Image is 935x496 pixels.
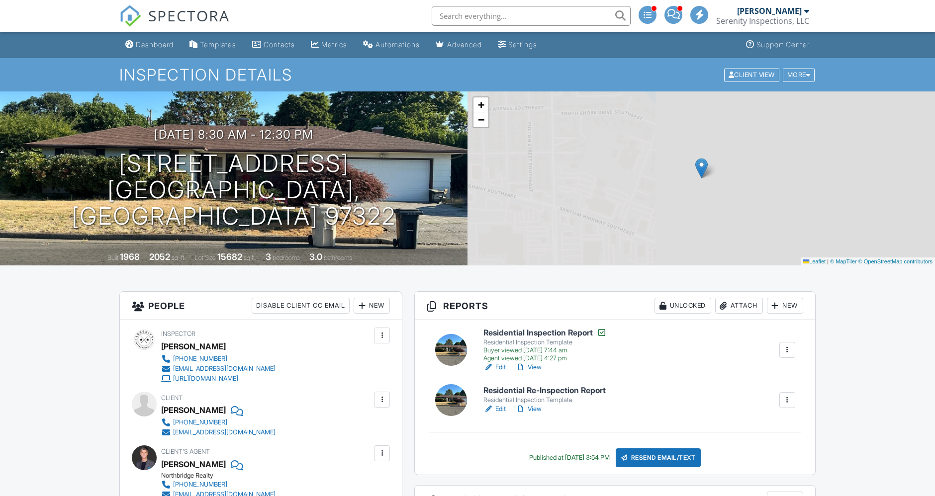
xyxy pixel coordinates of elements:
[483,362,506,372] a: Edit
[173,365,276,373] div: [EMAIL_ADDRESS][DOMAIN_NAME]
[120,292,402,320] h3: People
[529,454,610,462] div: Published at [DATE] 3:54 PM
[244,254,256,261] span: sq.ft.
[432,36,486,54] a: Advanced
[516,362,542,372] a: View
[161,480,325,490] a: [PHONE_NUMBER]
[447,40,482,49] div: Advanced
[307,36,351,54] a: Metrics
[830,258,857,264] a: © MapTiler
[324,254,352,261] span: bathrooms
[494,36,541,54] a: Settings
[161,403,226,417] div: [PERSON_NAME]
[375,40,420,49] div: Automations
[354,298,390,314] div: New
[121,36,178,54] a: Dashboard
[173,375,238,383] div: [URL][DOMAIN_NAME]
[273,254,300,261] span: bedrooms
[161,472,333,480] div: Northbridge Realty
[723,71,782,78] a: Client View
[654,298,711,314] div: Unlocked
[161,457,226,472] a: [PERSON_NAME]
[724,68,779,82] div: Client View
[186,36,240,54] a: Templates
[161,330,195,337] span: Inspector
[483,346,607,354] div: Buyer viewed [DATE] 7:44 am
[161,417,276,427] a: [PHONE_NUMBER]
[161,394,183,402] span: Client
[154,128,313,141] h3: [DATE] 8:30 am - 12:30 pm
[359,36,424,54] a: Automations (Advanced)
[483,404,506,414] a: Edit
[478,98,484,111] span: +
[858,258,933,264] a: © OpenStreetMap contributors
[516,404,542,414] a: View
[321,40,347,49] div: Metrics
[200,40,236,49] div: Templates
[432,6,631,26] input: Search everything...
[107,254,118,261] span: Built
[483,386,606,395] h6: Residential Re-Inspection Report
[16,151,452,229] h1: [STREET_ADDRESS] [GEOGRAPHIC_DATA], [GEOGRAPHIC_DATA] 97322
[415,292,815,320] h3: Reports
[478,113,484,126] span: −
[173,418,227,426] div: [PHONE_NUMBER]
[266,251,271,262] div: 3
[616,448,701,467] div: Resend Email/Text
[483,328,607,337] h6: Residential Inspection Report
[483,386,606,404] a: Residential Re-Inspection Report Residential Inspection Template
[483,338,607,346] div: Residential Inspection Template
[756,40,810,49] div: Support Center
[737,6,802,16] div: [PERSON_NAME]
[119,66,816,83] h1: Inspection Details
[716,16,809,26] div: Serenity Inspections, LLC
[161,374,276,384] a: [URL][DOMAIN_NAME]
[161,448,210,455] span: Client's Agent
[783,68,815,82] div: More
[473,97,488,112] a: Zoom in
[173,428,276,436] div: [EMAIL_ADDRESS][DOMAIN_NAME]
[508,40,537,49] div: Settings
[483,396,606,404] div: Residential Inspection Template
[217,251,242,262] div: 15682
[149,251,170,262] div: 2052
[173,355,227,363] div: [PHONE_NUMBER]
[309,251,322,262] div: 3.0
[148,5,230,26] span: SPECTORA
[767,298,803,314] div: New
[742,36,814,54] a: Support Center
[695,158,708,178] img: Marker
[136,40,174,49] div: Dashboard
[161,339,226,354] div: [PERSON_NAME]
[161,364,276,374] a: [EMAIL_ADDRESS][DOMAIN_NAME]
[119,5,141,27] img: The Best Home Inspection Software - Spectora
[195,254,216,261] span: Lot Size
[161,354,276,364] a: [PHONE_NUMBER]
[483,328,607,362] a: Residential Inspection Report Residential Inspection Template Buyer viewed [DATE] 7:44 am Agent v...
[803,258,826,264] a: Leaflet
[264,40,295,49] div: Contacts
[172,254,186,261] span: sq. ft.
[119,13,230,34] a: SPECTORA
[483,354,607,362] div: Agent viewed [DATE] 4:27 pm
[173,481,227,489] div: [PHONE_NUMBER]
[715,298,763,314] div: Attach
[161,427,276,437] a: [EMAIL_ADDRESS][DOMAIN_NAME]
[827,258,829,264] span: |
[120,251,140,262] div: 1968
[252,298,350,314] div: Disable Client CC Email
[248,36,299,54] a: Contacts
[473,112,488,127] a: Zoom out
